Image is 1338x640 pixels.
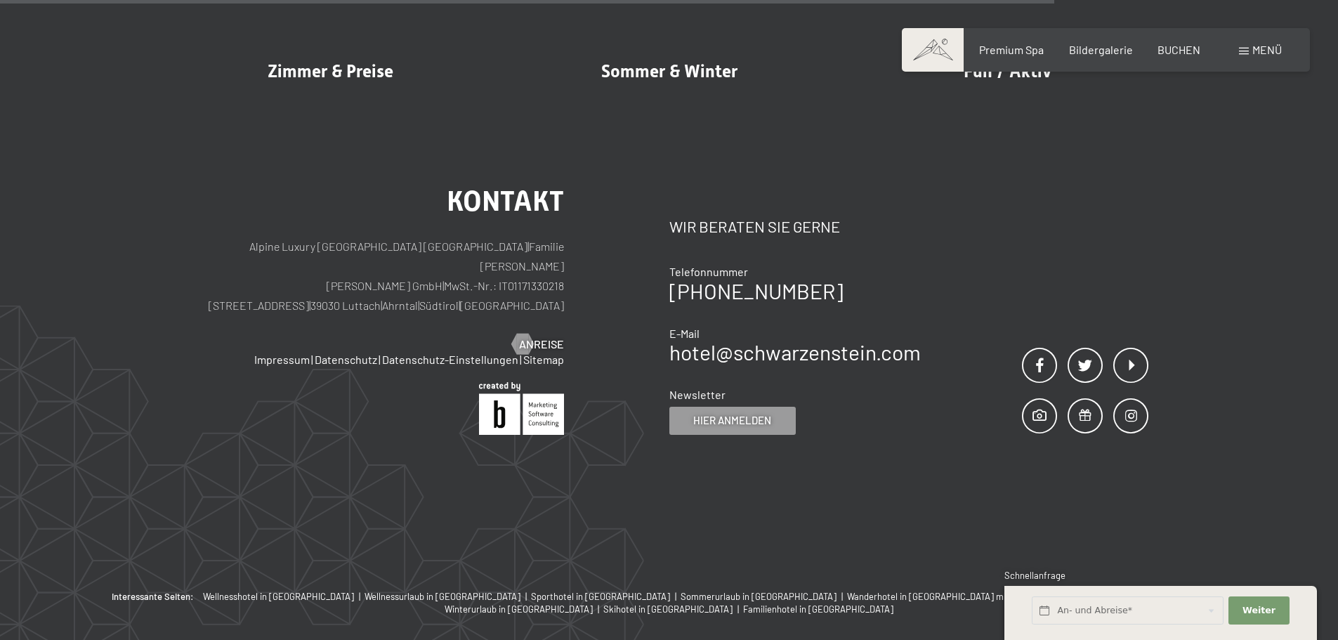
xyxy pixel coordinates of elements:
span: Winterurlaub in [GEOGRAPHIC_DATA] [445,603,593,615]
span: | [520,353,522,366]
a: BUCHEN [1157,43,1200,56]
a: Familienhotel in [GEOGRAPHIC_DATA] [743,603,893,615]
a: Bildergalerie [1069,43,1133,56]
a: Wellnessurlaub in [GEOGRAPHIC_DATA] | [365,590,531,603]
span: | [839,591,847,602]
a: Wellnesshotel in [GEOGRAPHIC_DATA] | [203,590,365,603]
span: Zimmer & Preise [268,61,393,81]
span: | [418,299,419,312]
span: Menü [1252,43,1282,56]
a: Sommerurlaub in [GEOGRAPHIC_DATA] | [681,590,847,603]
a: Anreise [512,337,564,352]
span: Schnellanfrage [1004,570,1065,581]
span: Wanderhotel in [GEOGRAPHIC_DATA] mit 4 Sternen [847,591,1051,602]
span: Sommerurlaub in [GEOGRAPHIC_DATA] [681,591,837,602]
span: Sporthotel in [GEOGRAPHIC_DATA] [531,591,670,602]
span: Familienhotel in [GEOGRAPHIC_DATA] [743,603,893,615]
a: Datenschutz-Einstellungen [382,353,518,366]
a: Sitemap [523,353,564,366]
span: | [527,240,529,253]
a: Premium Spa [979,43,1044,56]
span: E-Mail [669,327,700,340]
b: Interessante Seiten: [112,590,194,603]
span: Sommer & Winter [601,61,737,81]
a: Wanderhotel in [GEOGRAPHIC_DATA] mit 4 Sternen | [847,590,1061,603]
span: | [311,353,313,366]
span: Wellnesshotel in [GEOGRAPHIC_DATA] [203,591,354,602]
span: Hier anmelden [693,413,771,428]
span: Telefonnummer [669,265,748,278]
span: Skihotel in [GEOGRAPHIC_DATA] [603,603,733,615]
a: Winterurlaub in [GEOGRAPHIC_DATA] | [445,603,603,615]
span: Kontakt [447,185,564,218]
button: Weiter [1228,596,1289,625]
span: Weiter [1242,604,1275,617]
span: | [523,591,531,602]
span: Wir beraten Sie gerne [669,217,840,235]
span: | [459,299,460,312]
a: [PHONE_NUMBER] [669,278,843,303]
span: Wellnessurlaub in [GEOGRAPHIC_DATA] [365,591,520,602]
span: | [356,591,365,602]
span: | [595,603,603,615]
span: | [442,279,444,292]
span: | [379,353,381,366]
span: | [735,603,743,615]
p: Alpine Luxury [GEOGRAPHIC_DATA] [GEOGRAPHIC_DATA] Familie [PERSON_NAME] [PERSON_NAME] GmbH MwSt.-... [190,237,564,315]
img: Brandnamic GmbH | Leading Hospitality Solutions [479,382,564,435]
span: | [309,299,310,312]
a: Impressum [254,353,310,366]
a: Skihotel in [GEOGRAPHIC_DATA] | [603,603,743,615]
a: Sporthotel in [GEOGRAPHIC_DATA] | [531,590,681,603]
span: | [672,591,681,602]
span: Anreise [519,337,564,352]
span: Newsletter [669,388,726,401]
a: Datenschutz [315,353,377,366]
a: hotel@schwarzenstein.com [669,339,921,365]
span: | [381,299,382,312]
